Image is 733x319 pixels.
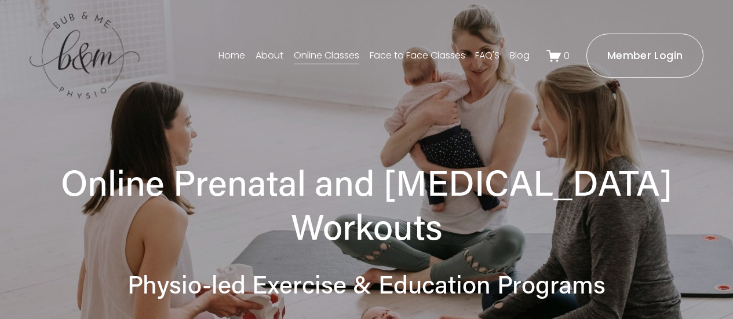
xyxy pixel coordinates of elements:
[218,46,245,65] a: Home
[294,46,359,65] a: Online Classes
[546,49,570,63] a: 0 items in cart
[30,11,140,101] img: bubandme
[30,160,704,248] h1: Online Prenatal and [MEDICAL_DATA] Workouts
[30,267,704,300] h2: Physio-led Exercise & Education Programs
[510,46,530,65] a: Blog
[475,46,499,65] a: FAQ'S
[564,49,570,63] span: 0
[256,46,283,65] a: About
[586,34,704,78] a: Member Login
[370,46,465,65] a: Face to Face Classes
